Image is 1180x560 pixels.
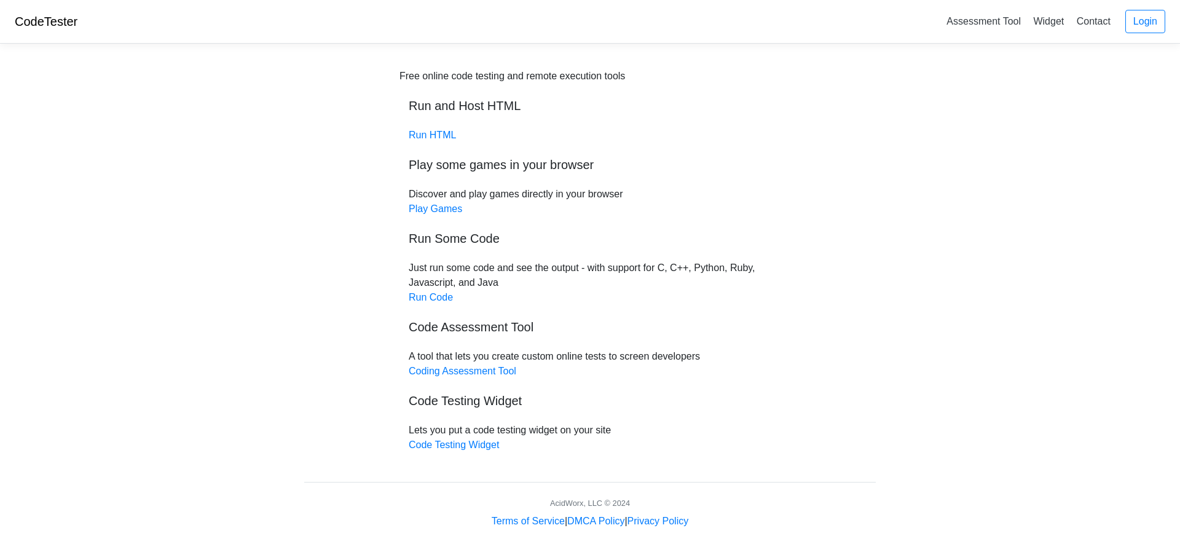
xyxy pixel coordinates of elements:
a: Run HTML [409,130,456,140]
a: Widget [1028,11,1069,31]
a: DMCA Policy [567,516,624,526]
a: Play Games [409,203,462,214]
h5: Run Some Code [409,231,771,246]
h5: Play some games in your browser [409,157,771,172]
div: AcidWorx, LLC © 2024 [550,497,630,509]
div: Free online code testing and remote execution tools [399,69,625,84]
a: Terms of Service [492,516,565,526]
a: Contact [1072,11,1115,31]
a: Run Code [409,292,453,302]
a: Privacy Policy [627,516,689,526]
div: Discover and play games directly in your browser Just run some code and see the output - with sup... [399,69,781,452]
a: Coding Assessment Tool [409,366,516,376]
a: Login [1125,10,1165,33]
h5: Code Assessment Tool [409,320,771,334]
h5: Run and Host HTML [409,98,771,113]
a: Assessment Tool [942,11,1026,31]
h5: Code Testing Widget [409,393,771,408]
a: CodeTester [15,15,77,28]
div: | | [492,514,688,529]
a: Code Testing Widget [409,440,499,450]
